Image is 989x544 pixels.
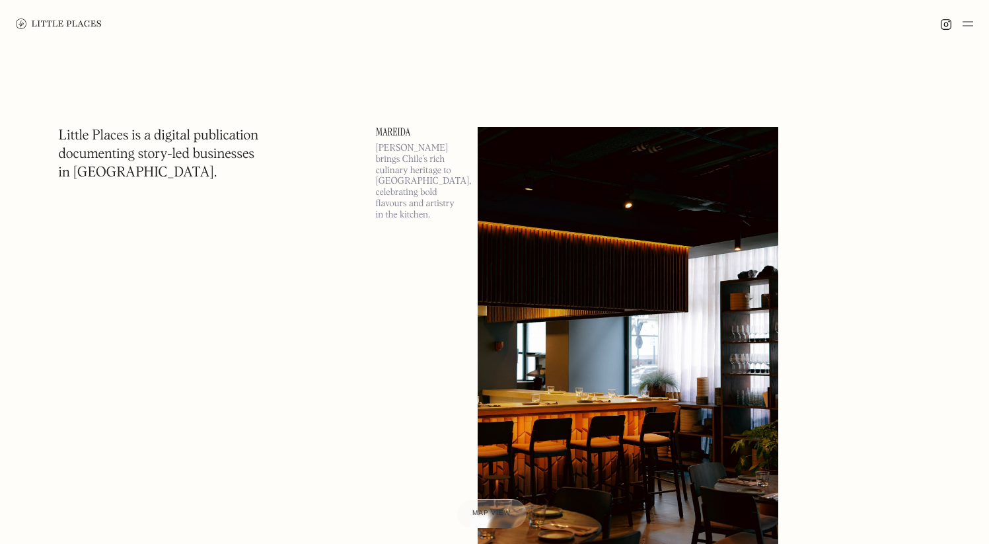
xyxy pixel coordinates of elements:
[59,127,259,182] h1: Little Places is a digital publication documenting story-led businesses in [GEOGRAPHIC_DATA].
[472,510,511,517] span: Map view
[457,499,527,528] a: Map view
[376,127,462,137] a: Mareida
[376,143,462,221] p: [PERSON_NAME] brings Chile’s rich culinary heritage to [GEOGRAPHIC_DATA], celebrating bold flavou...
